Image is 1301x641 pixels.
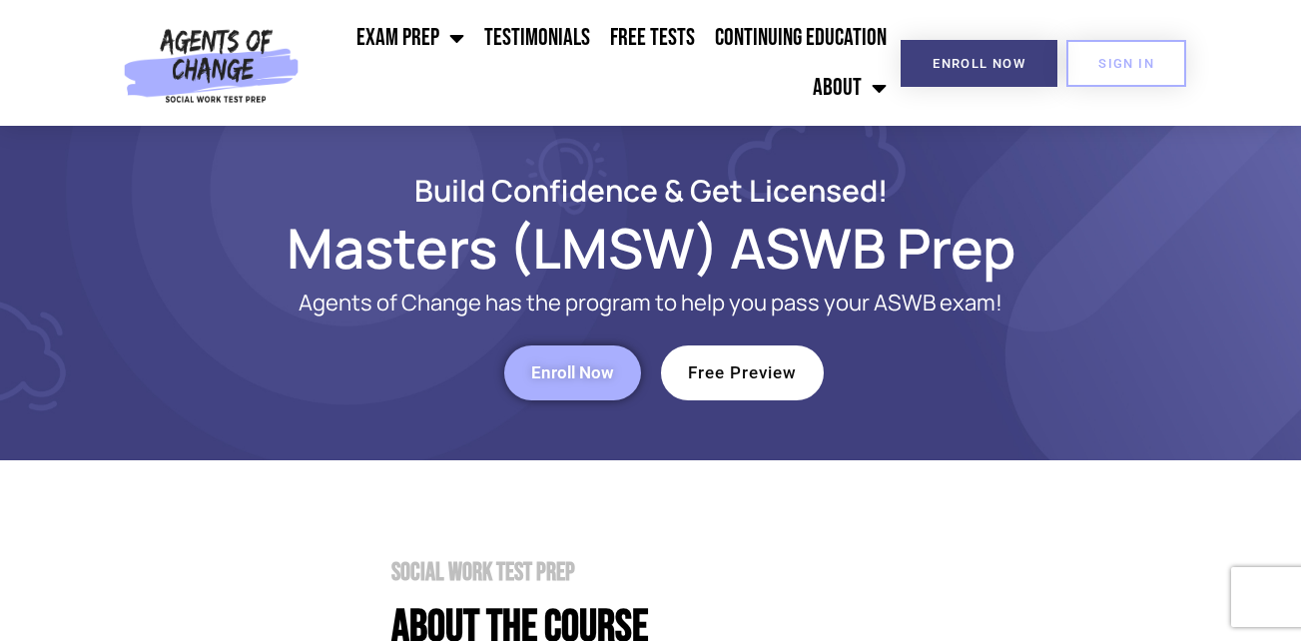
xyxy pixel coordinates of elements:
[705,13,897,63] a: Continuing Education
[688,364,797,381] span: Free Preview
[600,13,705,63] a: Free Tests
[82,176,1220,205] h2: Build Confidence & Get Licensed!
[82,225,1220,271] h1: Masters (LMSW) ASWB Prep
[474,13,600,63] a: Testimonials
[391,560,1220,585] h2: Social Work Test Prep
[901,40,1057,87] a: Enroll Now
[162,291,1140,316] p: Agents of Change has the program to help you pass your ASWB exam!
[803,63,897,113] a: About
[1098,57,1154,70] span: SIGN IN
[1066,40,1186,87] a: SIGN IN
[504,345,641,400] a: Enroll Now
[531,364,614,381] span: Enroll Now
[933,57,1025,70] span: Enroll Now
[346,13,474,63] a: Exam Prep
[308,13,897,113] nav: Menu
[661,345,824,400] a: Free Preview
